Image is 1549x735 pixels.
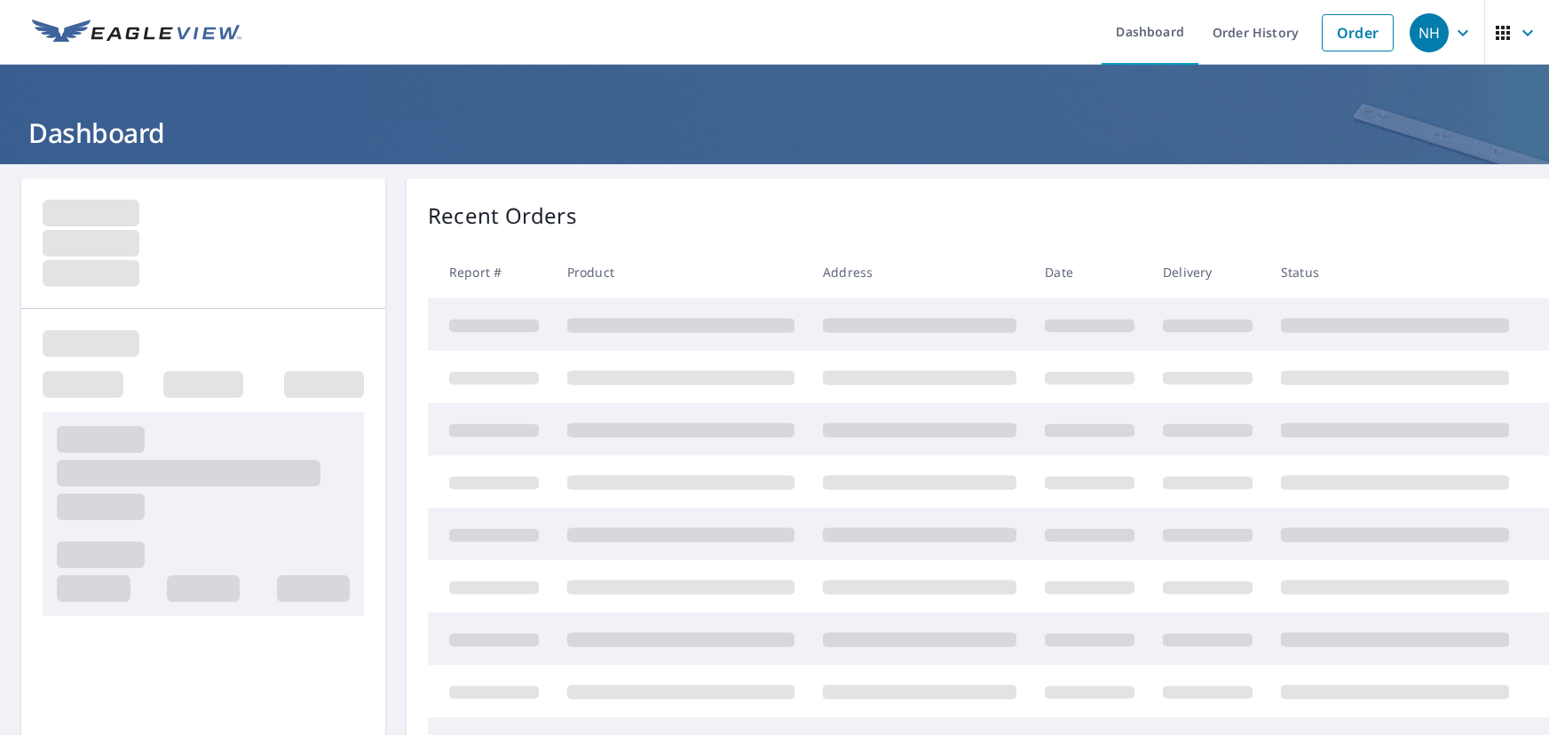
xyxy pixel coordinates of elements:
th: Product [553,246,809,298]
th: Report # [428,246,553,298]
h1: Dashboard [21,115,1528,151]
p: Recent Orders [428,200,577,232]
a: Order [1322,14,1394,51]
th: Status [1267,246,1523,298]
img: EV Logo [32,20,241,46]
th: Date [1031,246,1149,298]
th: Address [809,246,1031,298]
th: Delivery [1149,246,1267,298]
div: NH [1410,13,1449,52]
